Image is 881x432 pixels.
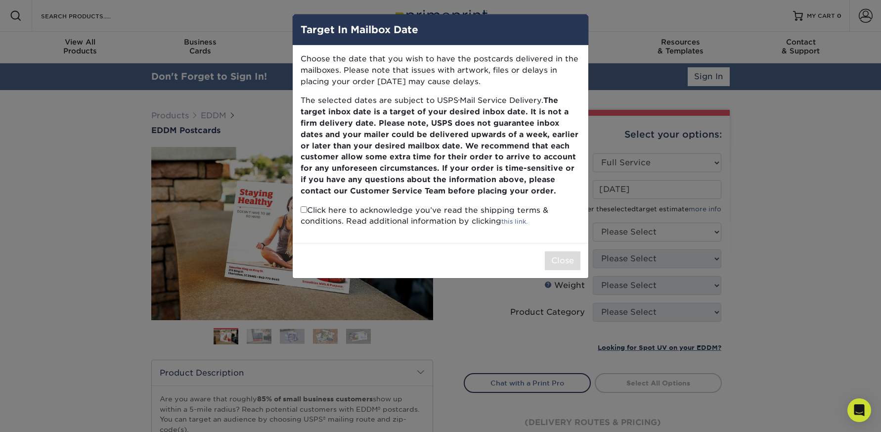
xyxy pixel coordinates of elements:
p: The selected dates are subject to USPS Mail Service Delivery. [301,95,580,196]
h4: Target In Mailbox Date [301,22,580,37]
p: Choose the date that you wish to have the postcards delivered in the mailboxes. Please note that ... [301,53,580,87]
b: The target inbox date is a target of your desired inbox date. It is not a firm delivery date. Ple... [301,96,578,195]
button: Close [545,251,580,270]
small: ® [458,98,460,102]
div: Open Intercom Messenger [847,398,871,422]
p: Click here to acknowledge you’ve read the shipping terms & conditions. Read additional informatio... [301,205,580,228]
a: this link. [501,218,528,225]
